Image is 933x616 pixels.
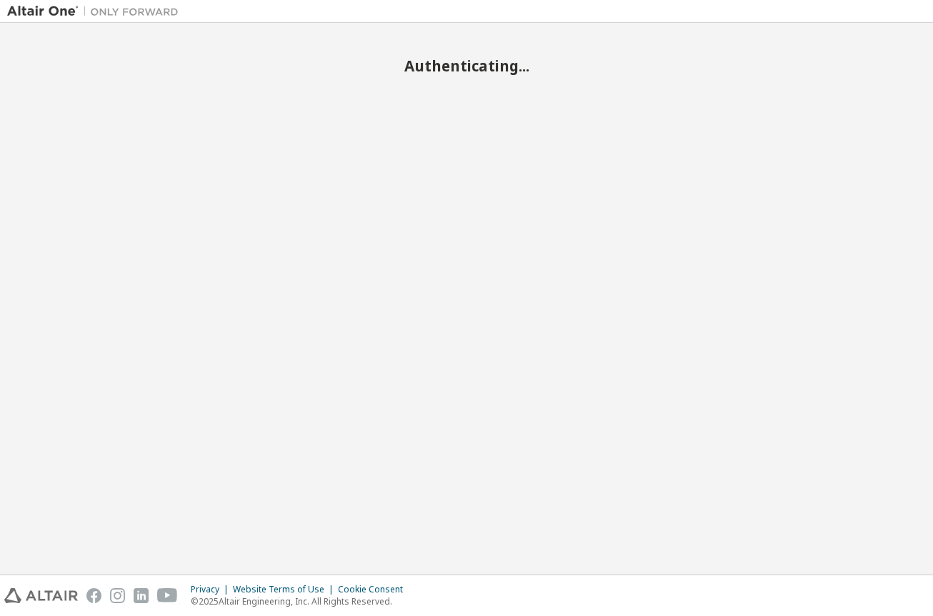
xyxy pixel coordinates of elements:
[233,584,338,595] div: Website Terms of Use
[191,595,411,607] p: © 2025 Altair Engineering, Inc. All Rights Reserved.
[4,588,78,603] img: altair_logo.svg
[7,4,186,19] img: Altair One
[110,588,125,603] img: instagram.svg
[338,584,411,595] div: Cookie Consent
[86,588,101,603] img: facebook.svg
[134,588,149,603] img: linkedin.svg
[191,584,233,595] div: Privacy
[7,56,926,75] h2: Authenticating...
[157,588,178,603] img: youtube.svg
